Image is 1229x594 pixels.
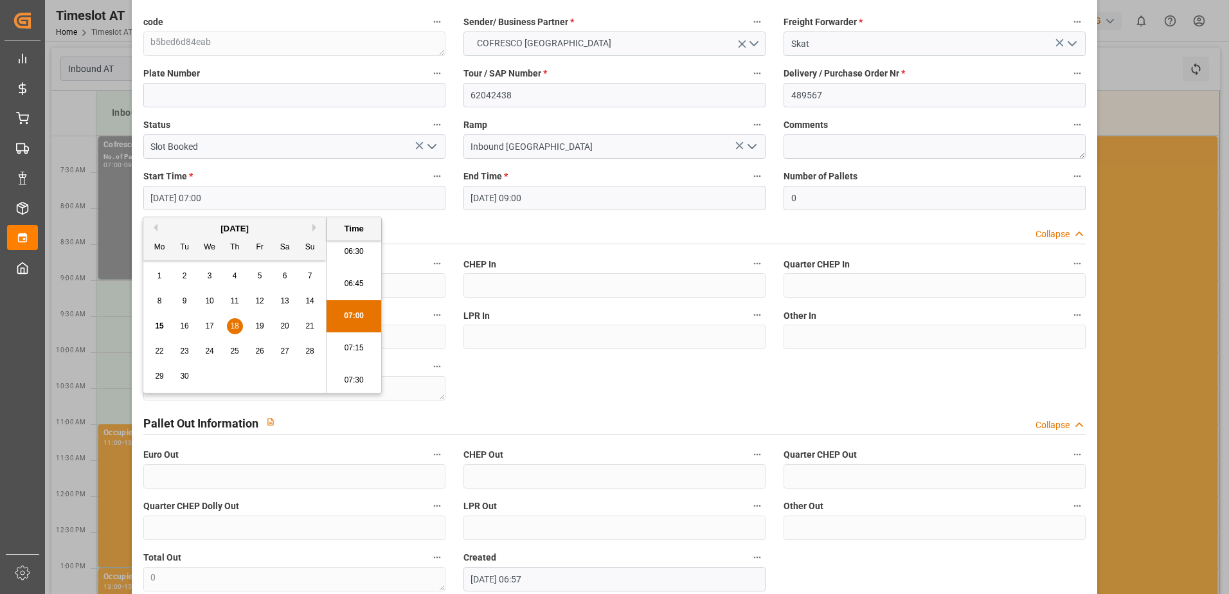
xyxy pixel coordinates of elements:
[255,321,264,330] span: 19
[283,271,287,280] span: 6
[152,368,168,384] div: Choose Monday, September 29th, 2025
[327,236,381,268] li: 06:30
[143,67,200,80] span: Plate Number
[183,271,187,280] span: 2
[429,255,445,272] button: Euro In
[143,134,445,159] input: Type to search/select
[1062,34,1081,54] button: open menu
[1069,446,1086,463] button: Quarter CHEP Out
[152,318,168,334] div: Choose Monday, September 15th, 2025
[143,551,181,564] span: Total Out
[1069,14,1086,30] button: Freight Forwarder *
[463,309,490,323] span: LPR In
[227,268,243,284] div: Choose Thursday, September 4th, 2025
[143,32,445,56] textarea: b5bed6d84eab
[177,240,193,256] div: Tu
[252,293,268,309] div: Choose Friday, September 12th, 2025
[784,500,823,513] span: Other Out
[252,318,268,334] div: Choose Friday, September 19th, 2025
[180,321,188,330] span: 16
[177,268,193,284] div: Choose Tuesday, September 2nd, 2025
[143,448,179,462] span: Euro Out
[463,186,766,210] input: DD.MM.YYYY HH:MM
[230,346,238,355] span: 25
[252,268,268,284] div: Choose Friday, September 5th, 2025
[230,296,238,305] span: 11
[205,321,213,330] span: 17
[327,364,381,397] li: 07:30
[202,268,218,284] div: Choose Wednesday, September 3rd, 2025
[280,321,289,330] span: 20
[749,498,766,514] button: LPR Out
[429,168,445,184] button: Start Time *
[463,170,508,183] span: End Time
[463,448,503,462] span: CHEP Out
[280,346,289,355] span: 27
[749,255,766,272] button: CHEP In
[205,296,213,305] span: 10
[784,15,863,29] span: Freight Forwarder
[305,296,314,305] span: 14
[784,118,828,132] span: Comments
[183,296,187,305] span: 9
[252,240,268,256] div: Fr
[1069,168,1086,184] button: Number of Pallets
[252,343,268,359] div: Choose Friday, September 26th, 2025
[429,65,445,82] button: Plate Number
[155,346,163,355] span: 22
[463,32,766,56] button: open menu
[429,307,445,323] button: Quarter CHEP Dolly In
[749,549,766,566] button: Created
[258,271,262,280] span: 5
[1036,419,1070,432] div: Collapse
[152,343,168,359] div: Choose Monday, September 22nd, 2025
[152,293,168,309] div: Choose Monday, September 8th, 2025
[429,358,445,375] button: Total In
[143,15,163,29] span: code
[749,116,766,133] button: Ramp
[429,498,445,514] button: Quarter CHEP Dolly Out
[429,14,445,30] button: code
[227,240,243,256] div: Th
[463,551,496,564] span: Created
[463,118,487,132] span: Ramp
[463,67,547,80] span: Tour / SAP Number
[143,415,258,432] h2: Pallet Out Information
[1069,65,1086,82] button: Delivery / Purchase Order Nr *
[227,318,243,334] div: Choose Thursday, September 18th, 2025
[177,343,193,359] div: Choose Tuesday, September 23rd, 2025
[205,346,213,355] span: 24
[157,296,162,305] span: 8
[1069,307,1086,323] button: Other In
[1069,255,1086,272] button: Quarter CHEP In
[784,32,1086,56] input: Select Freight Forwarder
[233,271,237,280] span: 4
[742,137,761,157] button: open menu
[308,271,312,280] span: 7
[302,343,318,359] div: Choose Sunday, September 28th, 2025
[202,240,218,256] div: We
[327,300,381,332] li: 07:00
[302,240,318,256] div: Su
[202,343,218,359] div: Choose Wednesday, September 24th, 2025
[784,170,857,183] span: Number of Pallets
[463,567,766,591] input: DD.MM.YYYY HH:MM
[143,222,326,235] div: [DATE]
[202,318,218,334] div: Choose Wednesday, September 17th, 2025
[463,500,497,513] span: LPR Out
[1036,228,1070,241] div: Collapse
[152,268,168,284] div: Choose Monday, September 1st, 2025
[463,258,496,271] span: CHEP In
[180,372,188,381] span: 30
[280,296,289,305] span: 13
[277,268,293,284] div: Choose Saturday, September 6th, 2025
[1069,116,1086,133] button: Comments
[150,224,157,231] button: Previous Month
[255,346,264,355] span: 26
[258,410,283,434] button: View description
[155,321,163,330] span: 15
[784,309,816,323] span: Other In
[305,321,314,330] span: 21
[147,264,323,389] div: month 2025-09
[327,268,381,300] li: 06:45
